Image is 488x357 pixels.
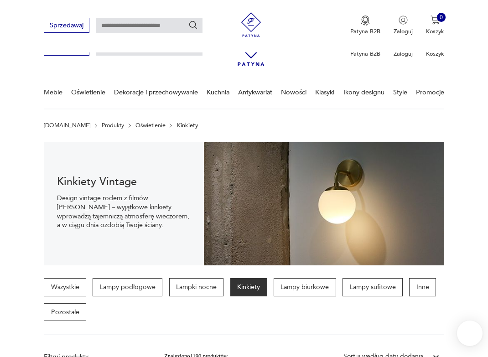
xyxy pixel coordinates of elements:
[416,77,444,108] a: Promocje
[57,177,191,187] h1: Kinkiety Vintage
[426,50,444,58] p: Koszyk
[207,77,229,108] a: Kuchnia
[394,27,413,36] p: Zaloguj
[44,278,86,296] a: Wszystkie
[426,27,444,36] p: Koszyk
[204,142,444,265] img: Kinkiety vintage
[393,77,407,108] a: Style
[44,18,89,33] button: Sprzedawaj
[457,321,483,346] iframe: Smartsupp widget button
[343,77,384,108] a: Ikony designu
[238,77,272,108] a: Antykwariat
[315,77,334,108] a: Klasyki
[350,16,380,36] button: Patyna B2B
[102,122,124,129] a: Produkty
[437,13,446,22] div: 0
[409,278,436,296] a: Inne
[350,50,380,58] p: Patyna B2B
[361,16,370,26] img: Ikona medalu
[394,50,413,58] p: Zaloguj
[44,23,89,29] a: Sprzedawaj
[188,20,198,30] button: Szukaj
[343,278,403,296] a: Lampy sufitowe
[71,77,105,108] a: Oświetlenie
[350,27,380,36] p: Patyna B2B
[394,16,413,36] button: Zaloguj
[135,122,166,129] a: Oświetlenie
[44,303,86,321] a: Pozostałe
[177,122,198,129] p: Kinkiety
[169,278,224,296] a: Lampki nocne
[399,16,408,25] img: Ikonka użytkownika
[274,278,336,296] a: Lampy biurkowe
[281,77,306,108] a: Nowości
[431,16,440,25] img: Ikona koszyka
[44,122,90,129] a: [DOMAIN_NAME]
[426,16,444,36] button: 0Koszyk
[230,278,267,296] a: Kinkiety
[236,12,266,37] img: Patyna - sklep z meblami i dekoracjami vintage
[44,77,62,108] a: Meble
[114,77,198,108] a: Dekoracje i przechowywanie
[350,16,380,36] a: Ikona medaluPatyna B2B
[57,194,191,230] p: Design vintage rodem z filmów [PERSON_NAME] – wyjątkowe kinkiety wprowadzą tajemniczą atmosferę w...
[93,278,162,296] a: Lampy podłogowe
